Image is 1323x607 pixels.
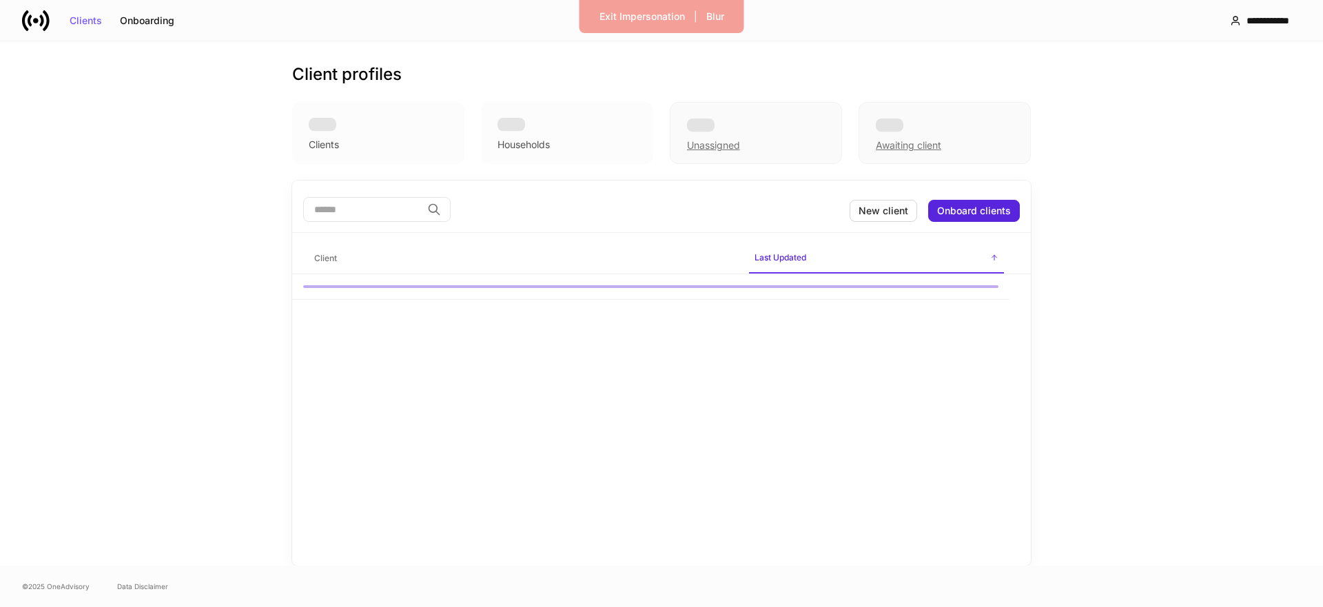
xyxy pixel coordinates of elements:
button: Onboard clients [928,200,1020,222]
div: Blur [706,12,724,21]
div: Awaiting client [859,102,1031,164]
a: Data Disclaimer [117,581,168,592]
div: Onboard clients [937,206,1011,216]
div: Clients [309,138,339,152]
button: Clients [61,10,111,32]
span: © 2025 OneAdvisory [22,581,90,592]
button: Onboarding [111,10,183,32]
div: Awaiting client [876,138,941,152]
div: Clients [70,16,102,25]
button: Exit Impersonation [591,6,694,28]
div: Unassigned [670,102,842,164]
div: Onboarding [120,16,174,25]
div: Exit Impersonation [599,12,685,21]
div: Unassigned [687,138,740,152]
span: Client [309,245,738,273]
h6: Client [314,251,337,265]
h6: Last Updated [755,251,806,264]
span: Last Updated [749,244,1004,274]
h3: Client profiles [292,63,402,85]
button: New client [850,200,917,222]
button: Blur [697,6,733,28]
div: New client [859,206,908,216]
div: Households [498,138,550,152]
